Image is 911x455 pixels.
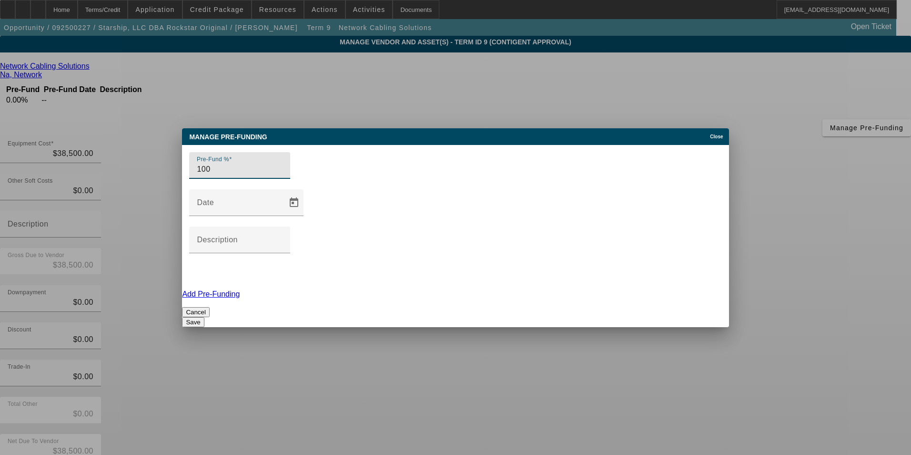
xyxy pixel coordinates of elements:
[182,317,204,327] button: Save
[182,307,210,317] button: Cancel
[197,198,214,207] mat-label: Date
[189,133,267,141] span: Manage Pre-funding
[182,290,240,298] a: Add Pre-Funding
[197,156,229,162] mat-label: Pre-Fund %
[710,134,723,139] span: Close
[284,193,304,212] button: Open calendar
[197,236,238,244] mat-label: Description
